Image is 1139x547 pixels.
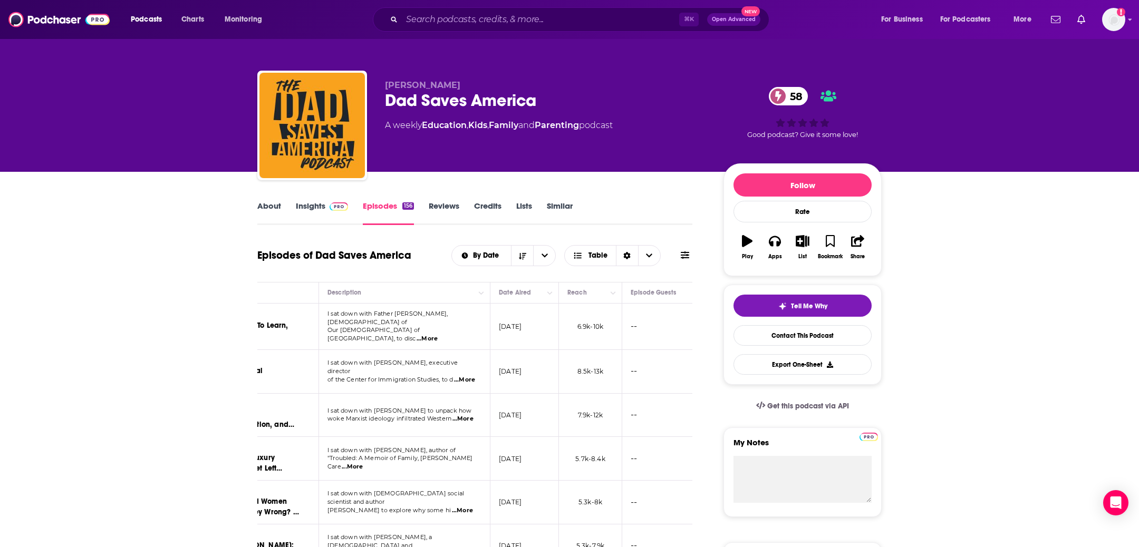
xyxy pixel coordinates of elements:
button: open menu [533,246,555,266]
a: Reviews [429,201,459,225]
div: Play [742,253,753,260]
h2: Choose List sort [451,245,556,266]
div: Bookmark [818,253,843,260]
div: 156 [402,202,414,210]
span: Monitoring [225,12,262,27]
a: About [257,201,281,225]
button: open menu [933,11,1006,28]
span: I sat down with [PERSON_NAME] to unpack how [327,407,471,414]
button: Share [844,228,872,266]
a: Contact This Podcast [733,325,872,346]
span: 58 [779,87,808,105]
span: , [487,120,489,130]
a: InsightsPodchaser Pro [296,201,348,225]
span: 6.9k-10k [577,323,603,330]
a: Similar [547,201,573,225]
div: 58Good podcast? Give it some love! [723,80,882,145]
input: Search podcasts, credits, & more... [402,11,679,28]
img: User Profile [1102,8,1125,31]
button: open menu [452,252,511,259]
span: ...More [417,335,438,343]
a: Charts [175,11,210,28]
img: tell me why sparkle [778,302,787,310]
div: Date Aired [499,286,531,299]
div: Search podcasts, credits, & more... [383,7,779,32]
button: Column Actions [544,287,556,299]
button: Open AdvancedNew [707,13,760,26]
span: [PERSON_NAME] [385,80,460,90]
td: -- [622,350,713,394]
span: New [741,6,760,16]
span: Good podcast? Give it some love! [747,131,858,139]
label: My Notes [733,437,872,456]
button: Follow [733,173,872,197]
td: -- [622,394,713,437]
a: Kids [468,120,487,130]
span: Table [588,252,607,259]
p: [DATE] [499,367,522,376]
img: Podchaser Pro [330,202,348,211]
span: By Date [473,252,503,259]
span: I sat down with Father [PERSON_NAME], [DEMOGRAPHIC_DATA] of [327,310,448,326]
div: List [798,253,807,260]
span: I sat down with [PERSON_NAME], author of [327,446,456,454]
span: ...More [452,506,473,515]
button: Show profile menu [1102,8,1125,31]
button: Play [733,228,761,266]
span: I sat down with [DEMOGRAPHIC_DATA] social scientist and author [327,490,464,505]
span: [PERSON_NAME] to explore why some hi [327,506,451,514]
td: -- [622,481,713,524]
span: ...More [452,415,474,423]
button: open menu [217,11,276,28]
td: -- [622,304,713,350]
p: [DATE] [499,411,522,419]
span: Open Advanced [712,17,756,22]
div: Share [851,253,865,260]
a: Family [489,120,518,130]
span: I sat down with [PERSON_NAME], executive director [327,359,458,375]
span: 5.3k-8k [578,498,602,506]
span: ...More [342,463,363,471]
img: Podchaser Pro [860,433,878,441]
a: Get this podcast via API [748,393,857,419]
a: Lists [516,201,532,225]
div: Episode Guests [631,286,676,299]
svg: Add a profile image [1117,8,1125,16]
td: -- [622,437,713,481]
span: More [1013,12,1031,27]
button: Export One-Sheet [733,354,872,375]
h1: Episodes of Dad Saves America [257,249,411,262]
button: Column Actions [475,287,488,299]
button: open menu [1006,11,1045,28]
button: Choose View [564,245,661,266]
a: Show notifications dropdown [1073,11,1089,28]
a: 58 [769,87,808,105]
button: Column Actions [607,287,620,299]
img: Podchaser - Follow, Share and Rate Podcasts [8,9,110,30]
button: Bookmark [816,228,844,266]
div: Rate [733,201,872,222]
span: 8.5k-13k [577,367,603,375]
span: For Podcasters [940,12,991,27]
a: Credits [474,201,501,225]
span: ⌘ K [679,13,699,26]
span: Tell Me Why [791,302,827,310]
span: and [518,120,535,130]
span: Our [DEMOGRAPHIC_DATA] of [GEOGRAPHIC_DATA], to disc [327,326,420,342]
a: Episodes156 [363,201,414,225]
img: Dad Saves America [259,73,365,178]
button: List [789,228,816,266]
div: Description [327,286,361,299]
span: woke Marxist ideology infiltrated Western [327,415,451,422]
span: Podcasts [131,12,162,27]
a: Education [422,120,467,130]
a: Show notifications dropdown [1047,11,1065,28]
div: A weekly podcast [385,119,613,132]
span: Get this podcast via API [767,402,849,411]
span: , [467,120,468,130]
span: 5.7k-8.4k [575,455,605,463]
a: Pro website [860,431,878,441]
